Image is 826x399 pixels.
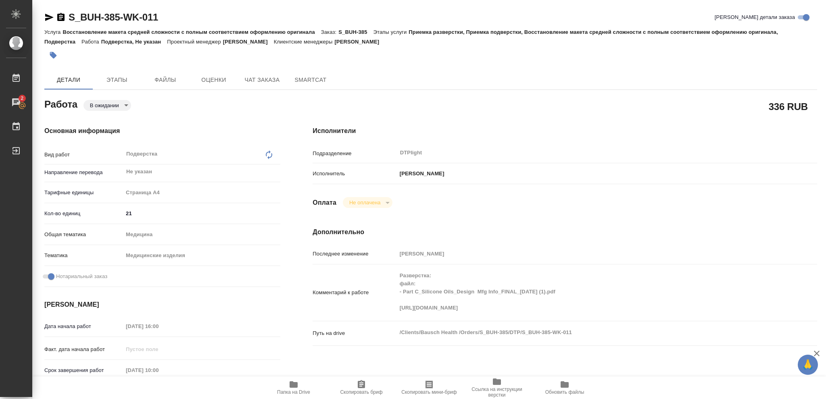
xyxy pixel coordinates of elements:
p: Общая тематика [44,231,123,239]
p: Факт. дата начала работ [44,345,123,353]
h4: [PERSON_NAME] [44,300,280,310]
input: Пустое поле [123,364,194,376]
span: Этапы [98,75,136,85]
h4: Оплата [313,198,336,208]
span: SmartCat [291,75,330,85]
p: Проектный менеджер [167,39,223,45]
span: Нотариальный заказ [56,272,107,281]
a: 2 [2,92,30,112]
p: [PERSON_NAME] [334,39,385,45]
p: Восстановление макета средней сложности с полным соответствием оформлению оригинала [63,29,321,35]
p: Тематика [44,251,123,260]
p: S_BUH-385 [338,29,373,35]
div: В ожидании [343,197,392,208]
span: Чат заказа [243,75,282,85]
h2: 336 RUB [769,100,808,113]
button: Ссылка на инструкции верстки [463,376,531,399]
h4: Исполнители [313,126,817,136]
button: 🙏 [798,355,818,375]
p: Заказ: [321,29,338,35]
textarea: Разверстка: файл: - Part C_Silicone Oils_Design Mfg Info_FINAL_[DATE] (1).pdf [URL][DOMAIN_NAME] [397,269,775,315]
h4: Основная информация [44,126,280,136]
input: ✎ Введи что-нибудь [123,208,280,219]
p: Направление перевода [44,168,123,177]
span: Детали [49,75,88,85]
p: Этапы услуги [373,29,409,35]
p: Клиентские менеджеры [274,39,335,45]
div: Медицинские изделия [123,249,280,262]
p: Кол-во единиц [44,210,123,218]
p: [PERSON_NAME] [223,39,274,45]
span: Оценки [194,75,233,85]
button: В ожидании [88,102,121,109]
span: Папка на Drive [277,389,310,395]
button: Скопировать мини-бриф [395,376,463,399]
p: Исполнитель [313,170,396,178]
p: Срок завершения работ [44,366,123,374]
a: S_BUH-385-WK-011 [69,12,158,23]
p: Тарифные единицы [44,189,123,197]
textarea: /Clients/Bausch Health /Orders/S_BUH-385/DTP/S_BUH-385-WK-011 [397,326,775,339]
span: Скопировать бриф [340,389,382,395]
span: 🙏 [801,356,815,373]
input: Пустое поле [397,248,775,260]
p: Последнее изменение [313,250,396,258]
button: Не оплачена [347,199,383,206]
p: Работа [81,39,101,45]
button: Скопировать ссылку для ЯМессенджера [44,12,54,22]
button: Обновить файлы [531,376,599,399]
button: Папка на Drive [260,376,327,399]
div: Страница А4 [123,186,280,199]
p: Подверстка, Не указан [101,39,167,45]
input: Пустое поле [123,320,194,332]
p: Комментарий к работе [313,289,396,297]
input: Пустое поле [123,343,194,355]
p: [PERSON_NAME] [397,170,444,178]
button: Скопировать ссылку [56,12,66,22]
button: Добавить тэг [44,46,62,64]
p: Дата начала работ [44,322,123,330]
div: В ожидании [83,100,131,111]
p: Вид работ [44,151,123,159]
button: Скопировать бриф [327,376,395,399]
h2: Работа [44,96,77,111]
p: Путь на drive [313,329,396,337]
span: Файлы [146,75,185,85]
span: 2 [16,94,28,102]
p: Услуга [44,29,63,35]
span: Ссылка на инструкции верстки [468,387,526,398]
span: Обновить файлы [545,389,584,395]
span: Скопировать мини-бриф [401,389,457,395]
span: [PERSON_NAME] детали заказа [715,13,795,21]
div: Медицина [123,228,280,241]
p: Приемка разверстки, Приемка подверстки, Восстановление макета средней сложности с полным соответс... [44,29,778,45]
h4: Дополнительно [313,227,817,237]
p: Подразделение [313,150,396,158]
